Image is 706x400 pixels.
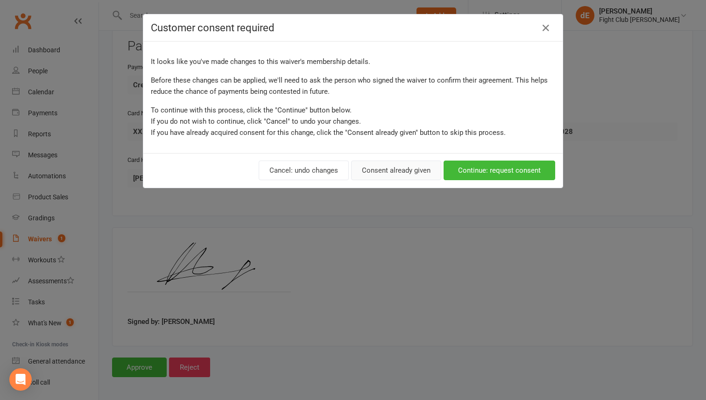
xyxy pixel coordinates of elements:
div: Open Intercom Messenger [9,368,32,391]
button: Consent already given [351,161,441,180]
p: To continue with this process, click the "Continue" button below. If you do not wish to continue,... [151,105,555,138]
button: Close [538,21,553,35]
p: Before these changes can be applied, we'll need to ask the person who signed the waiver to confir... [151,75,555,97]
p: It looks like you've made changes to this waiver's membership details. [151,56,555,67]
span: If you have already acquired consent for this change, click the "Consent already given" button to... [151,128,506,137]
button: Continue: request consent [444,161,555,180]
button: Cancel: undo changes [259,161,349,180]
span: Customer consent required [151,22,274,34]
